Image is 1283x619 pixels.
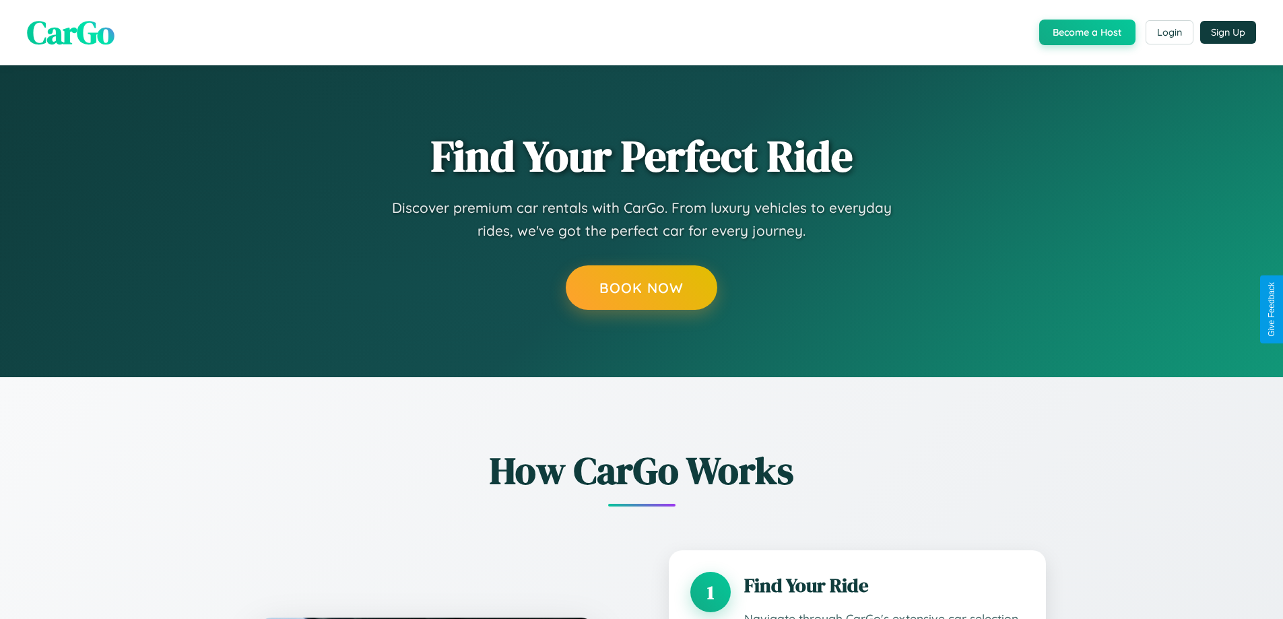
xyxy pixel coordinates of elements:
div: Give Feedback [1267,282,1276,337]
button: Become a Host [1039,20,1136,45]
button: Book Now [566,265,717,310]
h3: Find Your Ride [744,572,1024,599]
button: Sign Up [1200,21,1256,44]
h2: How CarGo Works [238,445,1046,496]
h1: Find Your Perfect Ride [431,133,853,180]
button: Login [1146,20,1193,44]
span: CarGo [27,10,114,55]
div: 1 [690,572,731,612]
p: Discover premium car rentals with CarGo. From luxury vehicles to everyday rides, we've got the pe... [372,197,911,242]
